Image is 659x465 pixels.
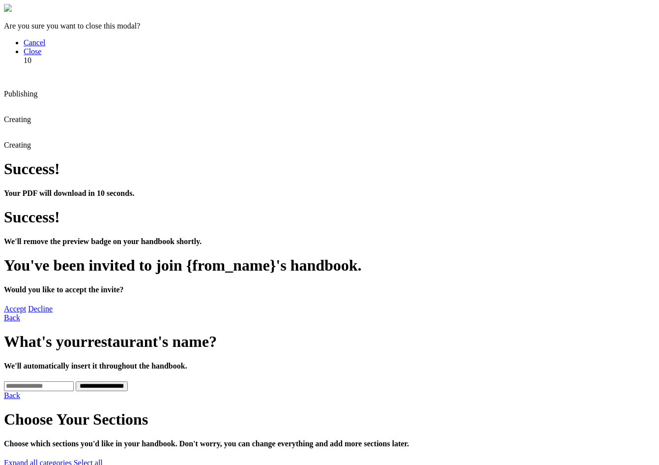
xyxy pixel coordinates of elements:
a: Back [4,391,20,400]
p: Are you sure you want to close this modal? [4,22,655,31]
span: Creating [4,115,31,124]
a: Back [4,313,20,322]
h1: Success! [4,208,655,226]
h4: Choose which sections you'd like in your handbook. Don't worry, you can change everything and add... [4,439,655,448]
h4: We'll automatically insert it throughout the handbook. [4,362,655,371]
a: Cancel [24,38,45,47]
span: Publishing [4,90,37,98]
h1: What's your 's name? [4,333,655,351]
img: close-modal.svg [4,4,12,12]
span: Creating [4,141,31,149]
a: Accept [4,305,26,313]
h1: You've been invited to join {from_name}'s handbook. [4,256,655,275]
span: 10 [24,56,31,64]
h4: Would you like to accept the invite? [4,285,655,294]
h4: We'll remove the preview badge on your handbook shortly. [4,237,655,246]
span: restaurant [87,333,158,350]
h1: Choose Your Sections [4,410,655,429]
h4: Your PDF will download in 10 seconds. [4,189,655,198]
h1: Success! [4,160,655,178]
a: Close [24,47,41,56]
a: Decline [28,305,53,313]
